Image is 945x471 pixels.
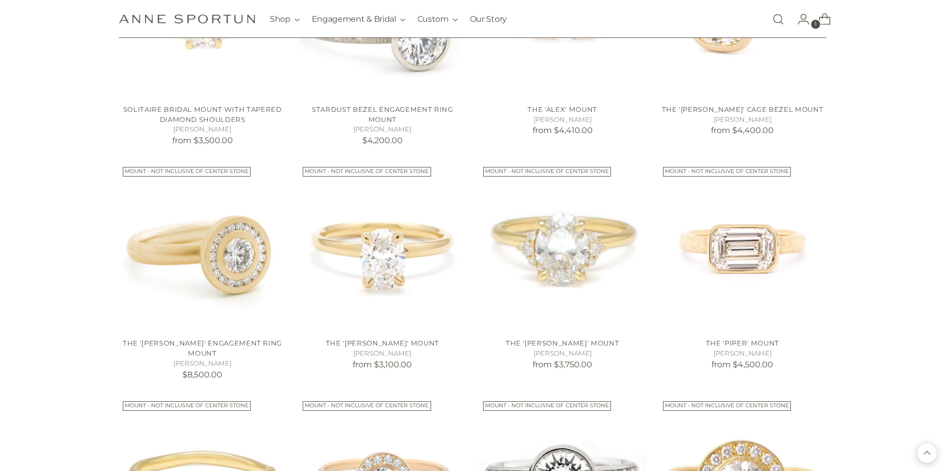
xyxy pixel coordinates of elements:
[479,359,646,371] p: from $3,750.00
[119,135,286,147] p: from $3,500.00
[299,359,466,371] p: from $3,100.00
[312,8,405,30] button: Engagement & Bridal
[299,349,466,359] h5: [PERSON_NAME]
[182,370,222,379] span: $8,500.00
[119,163,286,330] a: The 'Anne' Engagement Ring Mount
[768,9,788,29] a: Open search modal
[470,8,507,30] a: Our Story
[299,124,466,135] h5: [PERSON_NAME]
[479,115,646,125] h5: [PERSON_NAME]
[479,124,646,137] p: from $4,410.00
[119,14,255,24] a: Anne Sportun Fine Jewellery
[123,105,282,123] a: Solitaire Bridal Mount with Tapered Diamond Shoulders
[659,163,826,330] a: The 'Piper' Mount
[528,105,597,113] a: The 'Alex' Mount
[811,9,831,29] a: Open cart modal
[119,124,286,135] h5: [PERSON_NAME]
[326,339,439,347] a: The '[PERSON_NAME]' Mount
[789,9,810,29] a: Go to the account page
[659,359,826,371] p: from $4,500.00
[119,359,286,369] h5: [PERSON_NAME]
[659,349,826,359] h5: [PERSON_NAME]
[299,163,466,330] a: The 'Annie' Mount
[270,8,300,30] button: Shop
[417,8,458,30] button: Custom
[917,443,937,463] button: Back to top
[706,339,779,347] a: The 'Piper' Mount
[479,163,646,330] a: The 'Kathleen' Mount
[662,105,824,113] a: The '[PERSON_NAME]' Cage Bezel Mount
[811,20,820,29] span: 1
[312,105,453,123] a: Stardust Bezel Engagement Ring Mount
[123,339,282,357] a: The '[PERSON_NAME]' Engagement Ring Mount
[659,124,826,137] p: from $4,400.00
[506,339,619,347] a: The '[PERSON_NAME]' Mount
[479,349,646,359] h5: [PERSON_NAME]
[362,136,403,145] span: $4,200.00
[659,115,826,125] h5: [PERSON_NAME]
